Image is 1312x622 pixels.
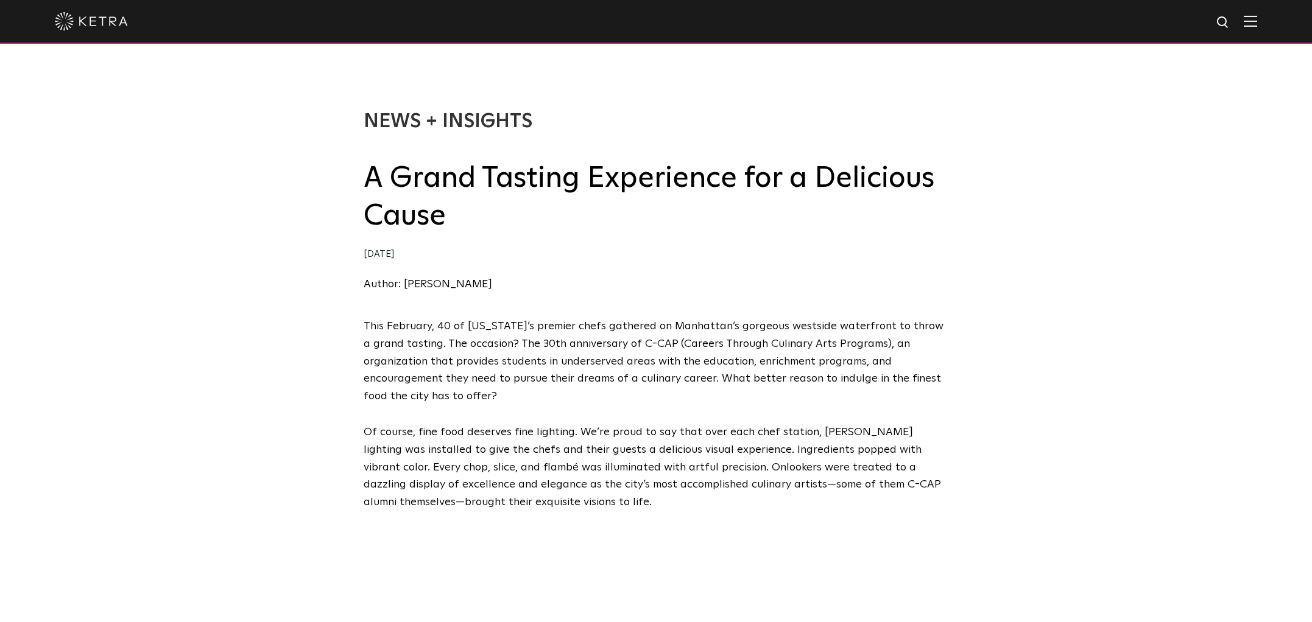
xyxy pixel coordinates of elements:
[55,12,128,30] img: ketra-logo-2019-white
[364,159,948,236] h2: A Grand Tasting Experience for a Delicious Cause
[364,246,948,264] div: [DATE]
[364,279,492,290] a: Author: [PERSON_NAME]
[364,112,532,131] a: News + Insights
[1216,15,1231,30] img: search icon
[1244,15,1257,27] img: Hamburger%20Nav.svg
[364,424,948,511] p: Of course, fine food deserves fine lighting. We’re proud to say that over each chef station, [PER...
[364,318,948,405] p: This February, 40 of [US_STATE]’s premier chefs gathered on Manhattan’s gorgeous westside waterfr...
